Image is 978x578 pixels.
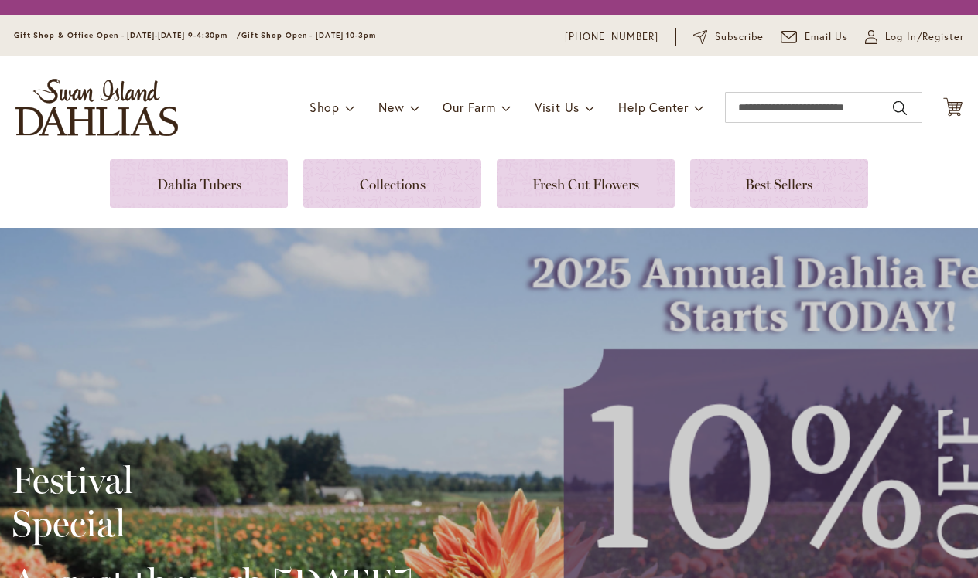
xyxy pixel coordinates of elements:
span: Gift Shop Open - [DATE] 10-3pm [241,30,376,40]
span: Shop [309,99,340,115]
span: Log In/Register [885,29,964,45]
span: Our Farm [443,99,495,115]
span: New [378,99,404,115]
h2: Festival Special [12,458,413,545]
span: Subscribe [715,29,764,45]
span: Email Us [805,29,849,45]
button: Search [893,96,907,121]
a: Log In/Register [865,29,964,45]
a: Email Us [781,29,849,45]
a: [PHONE_NUMBER] [565,29,658,45]
a: store logo [15,79,178,136]
a: Subscribe [693,29,764,45]
span: Help Center [618,99,689,115]
span: Gift Shop & Office Open - [DATE]-[DATE] 9-4:30pm / [14,30,241,40]
span: Visit Us [535,99,580,115]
